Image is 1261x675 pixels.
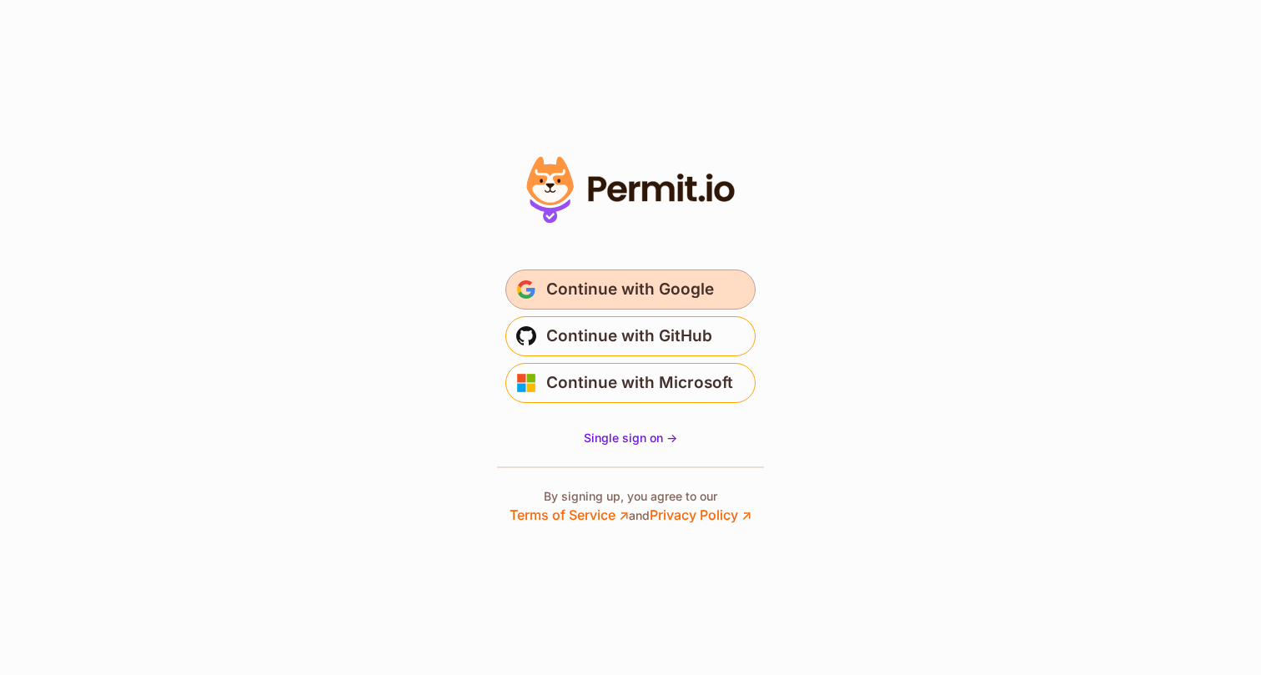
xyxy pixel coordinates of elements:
span: Single sign on -> [584,431,677,445]
span: Continue with Google [546,276,714,303]
a: Single sign on -> [584,430,677,446]
span: Continue with GitHub [546,323,712,350]
p: By signing up, you agree to our and [510,488,751,525]
a: Privacy Policy ↗ [650,506,751,523]
button: Continue with Microsoft [505,363,756,403]
a: Terms of Service ↗ [510,506,629,523]
span: Continue with Microsoft [546,370,733,396]
button: Continue with Google [505,269,756,310]
button: Continue with GitHub [505,316,756,356]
